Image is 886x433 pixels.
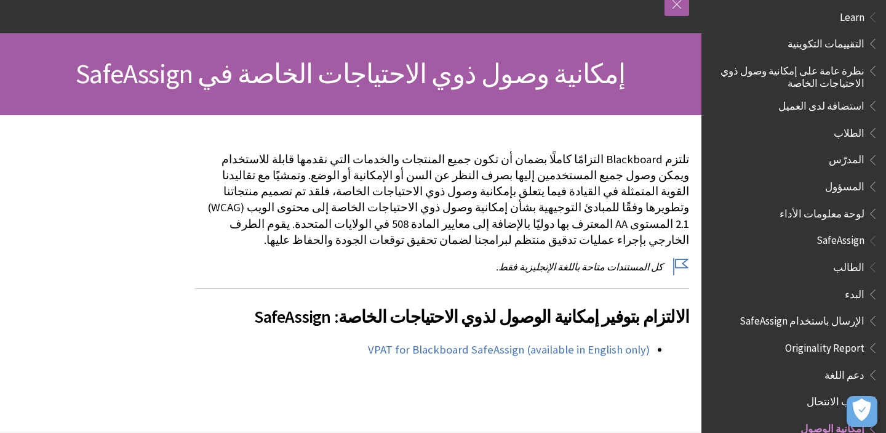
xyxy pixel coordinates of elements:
span: المسؤول [825,176,864,193]
span: البدء [845,284,864,301]
span: الطالب [833,257,864,273]
span: التقييمات التكوينية [788,33,864,50]
span: استضافة لدى العميل [778,95,864,112]
h2: الالتزام بتوفير إمكانية الوصول لذوي الاحتياجات الخاصة: SafeAssign [194,288,689,330]
span: Learn [840,7,864,23]
nav: Book outline for Blackboard Learn Help [709,7,879,224]
span: Originality Report [785,338,864,354]
span: SafeAssign [816,230,864,247]
a: VPAT for Blackboard SafeAssign (available in English only) [368,342,650,357]
span: إمكانية وصول ذوي الاحتياجات الخاصة في SafeAssign [76,57,625,91]
button: فتح التفضيلات [847,396,877,427]
span: الطلاب [834,123,864,139]
p: كل المستندات متاحة باللغة الإنجليزية فقط. [194,260,689,273]
span: دعم اللغة [824,365,864,381]
span: نظرة عامة على إمكانية وصول ذوي الاحتياجات الخاصة [716,60,864,89]
span: المدرّس [829,150,864,166]
span: تجنب الانتحال [807,391,864,408]
p: تلتزم Blackboard التزامًا كاملًا بضمان أن تكون جميع المنتجات والخدمات التي نقدمها قابلة للاستخدام... [194,152,689,248]
span: لوحة معلومات الأداء [780,203,864,220]
span: الإرسال باستخدام SafeAssign [740,310,864,327]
